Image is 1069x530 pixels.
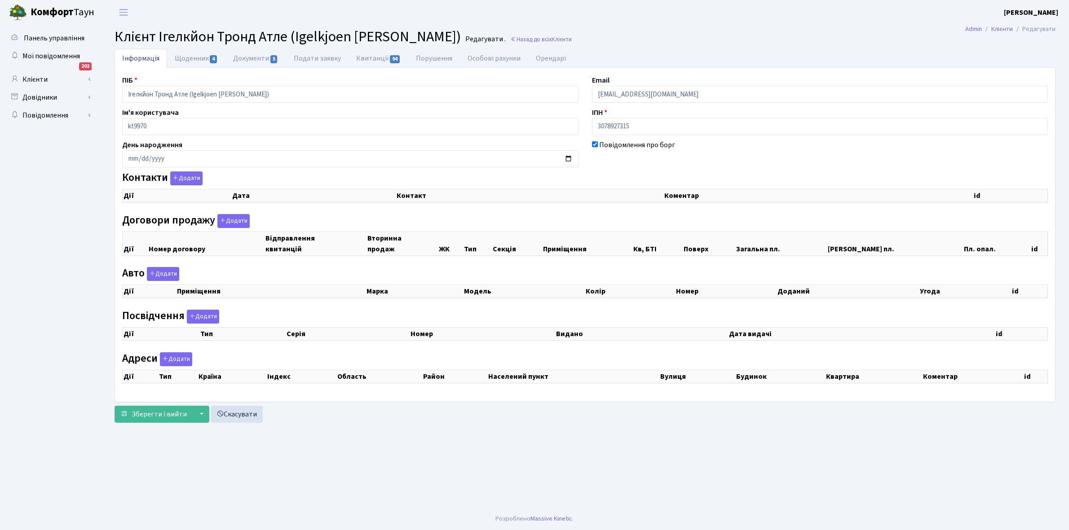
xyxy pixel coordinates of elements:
a: Повідомлення [4,106,94,124]
a: [PERSON_NAME] [1004,7,1058,18]
a: Admin [965,24,982,34]
th: Пл. опал. [963,232,1030,255]
th: Дії [123,327,199,340]
th: Тип [199,327,286,340]
span: 5 [270,55,278,63]
span: Панель управління [24,33,84,43]
th: id [1030,232,1048,255]
th: Дії [123,232,148,255]
th: Колір [585,285,675,298]
th: Угода [919,285,1011,298]
th: Модель [463,285,585,298]
span: Зберегти і вийти [132,409,187,419]
th: Коментар [663,189,973,202]
th: Дії [123,189,232,202]
th: Тип [158,370,198,383]
th: Приміщення [542,232,632,255]
th: Секція [492,232,542,255]
th: Загальна пл. [735,232,826,255]
th: Серія [286,327,410,340]
th: Контакт [396,189,663,202]
button: Адреси [160,352,192,366]
th: id [995,327,1047,340]
th: Країна [198,370,266,383]
b: Комфорт [31,5,74,19]
label: Контакти [122,171,203,185]
a: Додати [145,266,179,281]
a: Додати [168,170,203,186]
a: Назад до всіхКлієнти [510,35,572,44]
th: Доданий [777,285,919,298]
th: [PERSON_NAME] пл. [827,232,963,255]
li: Редагувати [1013,24,1056,34]
label: Авто [122,267,179,281]
span: 4 [210,55,217,63]
th: Коментар [922,370,1023,383]
a: Клієнти [4,70,94,88]
a: Довідники [4,88,94,106]
span: 94 [390,55,400,63]
button: Посвідчення [187,310,219,324]
th: Приміщення [176,285,366,298]
th: Тип [463,232,492,255]
label: Адреси [122,352,192,366]
th: Район [422,370,487,383]
label: День народження [122,140,182,150]
a: Щоденник [167,49,225,68]
button: Договори продажу [217,214,250,228]
th: id [1011,285,1048,298]
th: ЖК [438,232,463,255]
button: Переключити навігацію [112,5,135,20]
a: Додати [215,212,250,228]
a: Додати [185,308,219,324]
th: Індекс [266,370,336,383]
a: Мої повідомлення202 [4,47,94,65]
th: Номер [410,327,555,340]
a: Документи [225,49,286,68]
th: Видано [555,327,728,340]
th: Дата видачі [728,327,995,340]
span: Таун [31,5,94,20]
label: ІПН [592,107,607,118]
th: id [973,189,1047,202]
a: Додати [158,350,192,366]
th: Будинок [735,370,825,383]
label: Email [592,75,610,86]
span: Клієнт Ігелкйон Тронд Атле (Igelkjoen [PERSON_NAME]) [115,26,461,47]
span: Мої повідомлення [22,51,80,61]
label: Договори продажу [122,214,250,228]
small: Редагувати . [464,35,506,44]
label: ПІБ [122,75,137,86]
th: Квартира [825,370,923,383]
a: Скасувати [211,406,263,423]
button: Зберегти і вийти [115,406,193,423]
th: Поверх [683,232,736,255]
a: Орендарі [528,49,574,68]
th: Відправлення квитанцій [265,232,367,255]
a: Панель управління [4,29,94,47]
a: Інформація [115,49,167,68]
a: Порушення [408,49,460,68]
label: Посвідчення [122,310,219,324]
th: Дата [231,189,396,202]
th: Номер договору [148,232,264,255]
a: Подати заявку [286,49,349,68]
th: Дії [123,285,176,298]
label: Ім'я користувача [122,107,179,118]
th: Номер [675,285,777,298]
nav: breadcrumb [952,20,1069,39]
a: Massive Kinetic [530,514,572,523]
img: logo.png [9,4,27,22]
div: Розроблено . [495,514,574,524]
a: Клієнти [991,24,1013,34]
th: Кв, БТІ [632,232,683,255]
th: Марка [366,285,463,298]
th: Дії [123,370,158,383]
a: Особові рахунки [460,49,528,68]
button: Контакти [170,171,203,185]
span: Клієнти [552,35,572,44]
th: id [1023,370,1047,383]
button: Авто [147,267,179,281]
th: Область [336,370,423,383]
th: Вторинна продаж [367,232,438,255]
